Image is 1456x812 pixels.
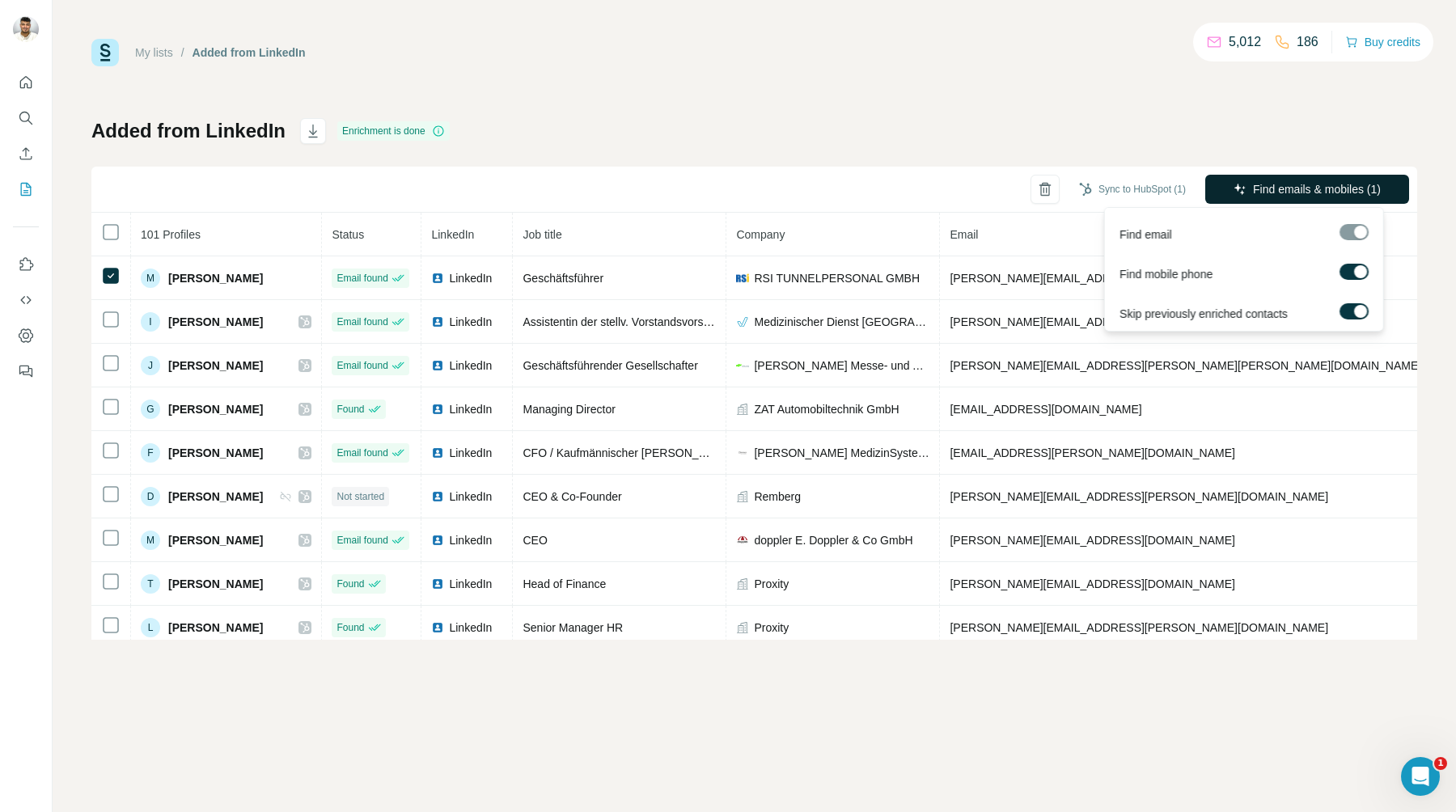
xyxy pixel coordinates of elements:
[336,402,364,417] span: Found
[950,403,1141,416] span: [EMAIL_ADDRESS][DOMAIN_NAME]
[13,104,39,133] button: Search
[336,358,387,373] span: Email found
[337,121,450,141] div: Enrichment is done
[736,315,749,328] img: company-logo
[523,272,603,285] span: Geschäftsführer
[1120,306,1288,322] span: Skip previously enriched contacts
[449,270,492,286] span: LinkedIn
[336,489,384,504] span: Not started
[950,315,1328,328] span: [PERSON_NAME][EMAIL_ADDRESS][PERSON_NAME][DOMAIN_NAME]
[168,445,263,461] span: [PERSON_NAME]
[1253,181,1381,197] span: Find emails & mobiles (1)
[141,312,160,332] div: I
[135,46,173,59] a: My lists
[91,118,286,144] h1: Added from LinkedIn
[181,44,184,61] li: /
[168,576,263,592] span: [PERSON_NAME]
[1068,177,1197,201] button: Sync to HubSpot (1)
[754,270,920,286] span: RSI TUNNELPERSONAL GMBH
[449,445,492,461] span: LinkedIn
[950,534,1234,547] span: [PERSON_NAME][EMAIL_ADDRESS][DOMAIN_NAME]
[449,401,492,417] span: LinkedIn
[736,446,749,459] img: company-logo
[13,250,39,279] button: Use Surfe on LinkedIn
[523,577,606,590] span: Head of Finance
[754,445,929,461] span: [PERSON_NAME] MedizinSysteme GmbH
[1345,31,1420,53] button: Buy credits
[1434,757,1447,770] span: 1
[950,228,978,241] span: Email
[523,534,547,547] span: CEO
[754,620,789,636] span: Proxity
[431,359,444,372] img: LinkedIn logo
[168,401,263,417] span: [PERSON_NAME]
[523,315,746,328] span: Assistentin der stellv. Vorstandsvorsitzenden
[523,446,734,459] span: CFO / Kaufmännischer [PERSON_NAME]
[336,271,387,285] span: Email found
[141,356,160,375] div: J
[950,490,1328,503] span: [PERSON_NAME][EMAIL_ADDRESS][PERSON_NAME][DOMAIN_NAME]
[950,446,1234,459] span: [EMAIL_ADDRESS][PERSON_NAME][DOMAIN_NAME]
[332,228,364,241] span: Status
[449,576,492,592] span: LinkedIn
[736,534,749,547] img: company-logo
[754,532,912,548] span: doppler E. Doppler & Co GmbH
[431,577,444,590] img: LinkedIn logo
[523,490,621,503] span: CEO & Co-Founder
[13,68,39,97] button: Quick start
[754,401,899,417] span: ZAT Automobiltechnik GmbH
[449,488,492,505] span: LinkedIn
[950,272,1234,285] span: [PERSON_NAME][EMAIL_ADDRESS][DOMAIN_NAME]
[523,359,697,372] span: Geschäftsführender Gesellschafter
[336,577,364,591] span: Found
[141,487,160,506] div: D
[1120,226,1172,243] span: Find email
[13,285,39,315] button: Use Surfe API
[168,270,263,286] span: [PERSON_NAME]
[736,228,785,241] span: Company
[431,403,444,416] img: LinkedIn logo
[754,314,929,330] span: Medizinischer Dienst [GEOGRAPHIC_DATA]
[523,403,615,416] span: Managing Director
[431,446,444,459] img: LinkedIn logo
[449,314,492,330] span: LinkedIn
[1297,32,1318,52] p: 186
[141,574,160,594] div: T
[449,620,492,636] span: LinkedIn
[431,490,444,503] img: LinkedIn logo
[950,577,1234,590] span: [PERSON_NAME][EMAIL_ADDRESS][DOMAIN_NAME]
[141,400,160,419] div: G
[13,321,39,350] button: Dashboard
[168,314,263,330] span: [PERSON_NAME]
[523,621,623,634] span: Senior Manager HR
[141,269,160,288] div: M
[1401,757,1440,796] iframe: Intercom live chat
[1205,175,1409,204] button: Find emails & mobiles (1)
[431,315,444,328] img: LinkedIn logo
[168,488,263,505] span: [PERSON_NAME]
[168,532,263,548] span: [PERSON_NAME]
[1229,32,1261,52] p: 5,012
[449,357,492,374] span: LinkedIn
[950,359,1421,372] span: [PERSON_NAME][EMAIL_ADDRESS][PERSON_NAME][PERSON_NAME][DOMAIN_NAME]
[13,175,39,204] button: My lists
[13,139,39,168] button: Enrich CSV
[431,272,444,285] img: LinkedIn logo
[754,357,929,374] span: [PERSON_NAME] Messe- und Ausstellungsgestaltung GmbH
[523,228,561,241] span: Job title
[950,621,1328,634] span: [PERSON_NAME][EMAIL_ADDRESS][PERSON_NAME][DOMAIN_NAME]
[1120,266,1213,282] span: Find mobile phone
[336,315,387,329] span: Email found
[91,39,119,66] img: Surfe Logo
[141,443,160,463] div: F
[431,621,444,634] img: LinkedIn logo
[449,532,492,548] span: LinkedIn
[141,618,160,637] div: L
[431,228,474,241] span: LinkedIn
[141,228,201,241] span: 101 Profiles
[754,576,789,592] span: Proxity
[336,620,364,635] span: Found
[141,531,160,550] div: M
[193,44,306,61] div: Added from LinkedIn
[13,357,39,386] button: Feedback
